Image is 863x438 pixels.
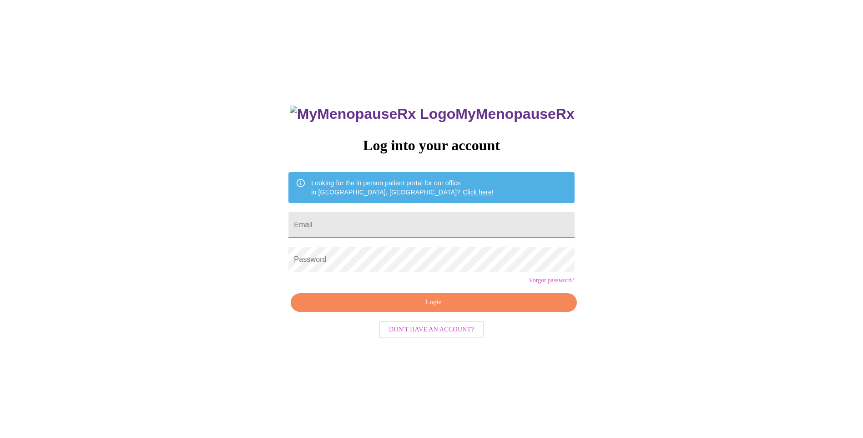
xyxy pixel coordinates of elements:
span: Don't have an account? [389,324,474,336]
a: Don't have an account? [377,325,486,333]
button: Don't have an account? [379,321,484,339]
span: Login [301,297,566,308]
div: Looking for the in person patient portal for our office in [GEOGRAPHIC_DATA], [GEOGRAPHIC_DATA]? [311,175,494,200]
img: MyMenopauseRx Logo [290,106,455,122]
button: Login [291,293,576,312]
h3: Log into your account [288,137,574,154]
a: Forgot password? [529,277,575,284]
h3: MyMenopauseRx [290,106,575,122]
a: Click here! [463,188,494,196]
